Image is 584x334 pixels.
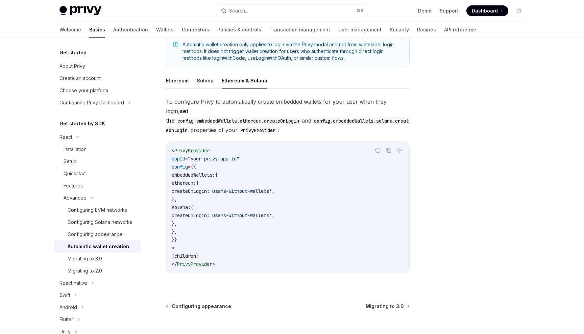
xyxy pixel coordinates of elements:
span: ⌘ K [357,8,364,14]
span: "your-privy-app-id" [188,156,239,162]
a: Wallets [156,22,174,38]
a: Automatic wallet creation [54,240,141,253]
h5: Get started [59,49,87,57]
span: appId [172,156,185,162]
a: Installation [54,143,141,155]
span: }, [172,229,177,235]
div: Advanced [64,194,87,202]
a: API reference [444,22,476,38]
button: Report incorrect code [373,146,382,155]
svg: Note [173,42,178,47]
code: config.embeddedWallets.ethereum.createOnLogin [175,117,302,125]
a: About Privy [54,60,141,72]
span: createOnLogin: [172,212,210,219]
a: Security [390,22,409,38]
div: Create an account [59,74,101,82]
span: } [172,237,174,243]
code: PrivyProvider [238,127,278,134]
strong: set the [166,108,302,124]
span: { [193,164,196,170]
div: Migrating to 2.0 [68,267,102,275]
a: Quickstart [54,168,141,180]
span: PrivyProvider [177,261,212,267]
span: = [185,156,188,162]
span: ethereum: [172,180,196,186]
a: Support [440,7,458,14]
a: Transaction management [269,22,330,38]
a: Basics [89,22,105,38]
span: } [196,253,199,259]
span: { [172,253,174,259]
span: = [188,164,191,170]
button: Toggle dark mode [514,5,525,16]
h5: Get started by SDK [59,120,105,128]
span: { [191,204,193,210]
div: Flutter [59,315,73,324]
span: config [172,164,188,170]
a: Migrating to 3.0 [54,253,141,265]
div: Migrating to 3.0 [68,255,102,263]
span: createOnLogin: [172,188,210,194]
a: Configuring Solana networks [54,216,141,228]
a: User management [338,22,382,38]
span: To configure Privy to automatically create embedded wallets for your user when they login, and pr... [166,97,410,135]
span: { [196,180,199,186]
div: Configuring Privy Dashboard [59,99,124,107]
div: Search... [229,7,248,15]
div: Configuring appearance [68,230,122,238]
button: Ethereum [166,73,189,88]
span: Automatic wallet creation only applies to login via the Privy modal and not from whitelabel login... [182,41,403,61]
div: Choose your platform [59,86,108,95]
button: Ethereum & Solana [222,73,267,88]
span: </ [172,261,177,267]
button: Solana [197,73,214,88]
span: Migrating to 3.0 [366,303,404,310]
img: light logo [59,6,101,16]
span: > [212,261,215,267]
a: Configuring EVM networks [54,204,141,216]
a: Connectors [182,22,209,38]
span: Configuring appearance [172,303,231,310]
span: children [174,253,196,259]
div: Configuring Solana networks [68,218,132,226]
div: Features [64,182,83,190]
a: Recipes [417,22,436,38]
button: Copy the contents from the code block [384,146,393,155]
a: Authentication [113,22,148,38]
div: Automatic wallet creation [68,242,129,251]
span: , [272,188,274,194]
a: Features [54,180,141,192]
a: Migrating to 2.0 [54,265,141,277]
span: }, [172,196,177,202]
span: solana: [172,204,191,210]
button: Ask AI [395,146,404,155]
span: { [191,164,193,170]
span: }, [172,221,177,227]
a: Migrating to 3.0 [366,303,409,310]
div: Android [59,303,77,311]
a: Setup [54,155,141,168]
div: Configuring EVM networks [68,206,127,214]
div: React [59,133,72,141]
a: Policies & controls [217,22,261,38]
a: Welcome [59,22,81,38]
a: Dashboard [466,5,508,16]
span: { [215,172,218,178]
span: 'users-without-wallets' [210,212,272,219]
div: Swift [59,291,70,299]
span: 'users-without-wallets' [210,188,272,194]
a: Demo [418,7,432,14]
div: Installation [64,145,87,153]
div: Setup [64,157,77,165]
button: Search...⌘K [216,5,368,17]
div: React native [59,279,87,287]
span: < [172,148,174,154]
span: embeddedWallets: [172,172,215,178]
a: Configuring appearance [54,228,141,240]
span: , [272,212,274,219]
div: Quickstart [64,170,86,178]
span: PrivyProvider [174,148,210,154]
a: Create an account [54,72,141,84]
span: > [172,245,174,251]
a: Configuring appearance [167,303,231,310]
